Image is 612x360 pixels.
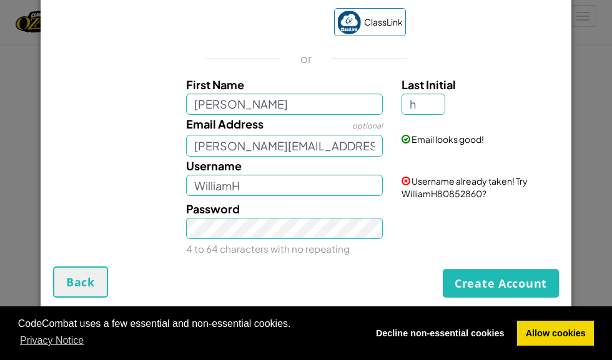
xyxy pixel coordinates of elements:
span: Password [186,202,240,216]
span: Last Initial [402,77,456,92]
a: learn more about cookies [18,331,86,350]
img: classlink-logo-small.png [337,11,361,34]
small: 4 to 64 characters with no repeating [186,243,350,255]
a: deny cookies [367,321,513,346]
span: CodeCombat uses a few essential and non-essential cookies. [18,316,358,350]
span: Back [66,275,95,289]
span: Email Address [186,117,264,131]
a: allow cookies [517,321,594,346]
span: First Name [186,77,244,92]
iframe: Sign in with Google Button [200,9,328,37]
button: Create Account [443,269,559,298]
span: ClassLink [364,13,403,31]
span: Email looks good! [412,134,484,145]
p: or [300,51,312,66]
span: Username already taken! Try WilliamH80852860? [402,175,528,199]
button: Back [53,266,108,298]
span: Username [186,158,242,173]
span: optional [352,121,383,130]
